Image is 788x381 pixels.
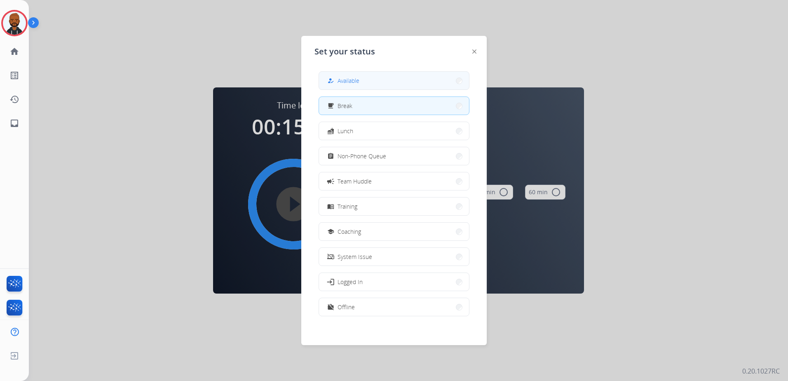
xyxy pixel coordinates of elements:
span: Break [338,101,352,110]
mat-icon: history [9,94,19,104]
mat-icon: list_alt [9,71,19,80]
mat-icon: login [326,278,335,286]
mat-icon: fastfood [327,127,334,134]
span: System Issue [338,252,372,261]
mat-icon: assignment [327,153,334,160]
span: Available [338,76,359,85]
span: Offline [338,303,355,311]
button: Offline [319,298,469,316]
button: Break [319,97,469,115]
mat-icon: home [9,47,19,56]
button: Coaching [319,223,469,240]
span: Lunch [338,127,353,135]
p: 0.20.1027RC [742,366,780,376]
mat-icon: inbox [9,118,19,128]
button: Non-Phone Queue [319,147,469,165]
span: Training [338,202,357,211]
img: close-button [472,49,476,54]
span: Non-Phone Queue [338,152,386,160]
mat-icon: menu_book [327,203,334,210]
span: Logged In [338,278,363,286]
button: Lunch [319,122,469,140]
span: Coaching [338,227,361,236]
span: Set your status [314,46,375,57]
mat-icon: campaign [326,177,335,185]
mat-icon: work_off [327,303,334,310]
mat-icon: free_breakfast [327,102,334,109]
button: System Issue [319,248,469,266]
mat-icon: how_to_reg [327,77,334,84]
span: Team Huddle [338,177,372,186]
img: avatar [3,12,26,35]
button: Training [319,198,469,215]
button: Team Huddle [319,172,469,190]
button: Logged In [319,273,469,291]
mat-icon: phonelink_off [327,253,334,260]
button: Available [319,72,469,89]
mat-icon: school [327,228,334,235]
